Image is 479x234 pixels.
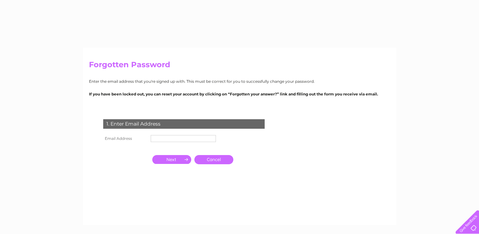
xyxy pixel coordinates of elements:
p: Enter the email address that you're signed up with. This must be correct for you to successfully ... [89,78,390,84]
a: Cancel [194,155,233,164]
th: Email Address [102,133,149,144]
p: If you have been locked out, you can reset your account by clicking on “Forgotten your answer?” l... [89,91,390,97]
div: 1. Enter Email Address [103,119,265,129]
h2: Forgotten Password [89,60,390,72]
